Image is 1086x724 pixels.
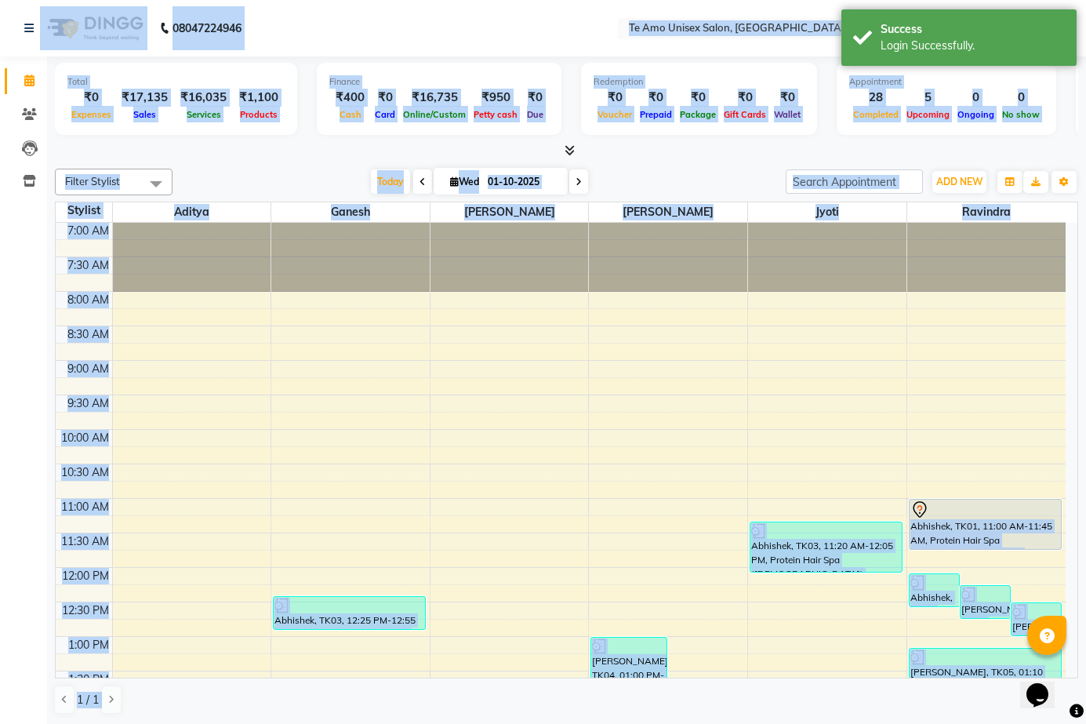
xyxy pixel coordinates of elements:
span: Completed [849,109,903,120]
div: Login Successfully. [881,38,1065,54]
b: 08047224946 [173,6,242,50]
div: 10:00 AM [58,430,112,446]
span: Expenses [67,109,115,120]
div: 0 [953,89,998,107]
input: 2025-10-01 [483,170,561,194]
div: 9:00 AM [64,361,112,377]
div: ₹950 [470,89,521,107]
div: ₹17,135 [115,89,174,107]
div: ₹0 [770,89,805,107]
div: Success [881,21,1065,38]
span: [PERSON_NAME] [589,202,747,222]
div: Total [67,75,285,89]
span: Prepaid [636,109,676,120]
span: Upcoming [903,109,953,120]
div: 11:30 AM [58,533,112,550]
iframe: chat widget [1020,661,1070,708]
span: Filter Stylist [65,175,120,187]
div: 7:00 AM [64,223,112,239]
span: Aditya [113,202,271,222]
div: 1:00 PM [65,637,112,653]
div: 7:30 AM [64,257,112,274]
span: Petty cash [470,109,521,120]
span: Jyoti [748,202,906,222]
div: 9:30 AM [64,395,112,412]
span: Products [236,109,281,120]
div: Abhishek, TK03, 12:05 PM-12:35 PM, [PERSON_NAME] Trim ([DEMOGRAPHIC_DATA]) [910,574,959,606]
div: 5 [903,89,953,107]
div: ₹1,100 [233,89,285,107]
div: [PERSON_NAME], TK05, 01:10 PM-01:40 PM, Boy Hair cut [910,649,1061,681]
span: Wed [446,176,483,187]
div: Appointment [849,75,1044,89]
div: 1:30 PM [65,671,112,688]
span: Due [523,109,547,120]
span: Ravindra [907,202,1066,222]
div: ₹0 [720,89,770,107]
div: Abhishek, TK03, 11:20 AM-12:05 PM, Protein Hair Spa ([DEMOGRAPHIC_DATA]) [750,522,902,572]
div: 8:00 AM [64,292,112,308]
div: ₹0 [676,89,720,107]
span: Sales [129,109,160,120]
span: Package [676,109,720,120]
div: 0 [998,89,1044,107]
div: 12:30 PM [59,602,112,619]
div: Finance [329,75,549,89]
div: [PERSON_NAME], TK02, 12:15 PM-12:45 PM, [DEMOGRAPHIC_DATA] Hair Cut [961,586,1010,618]
span: ADD NEW [936,176,982,187]
div: 28 [849,89,903,107]
div: ₹0 [594,89,636,107]
span: Cash [336,109,365,120]
div: 11:00 AM [58,499,112,515]
span: [PERSON_NAME] [430,202,589,222]
div: ₹16,035 [174,89,233,107]
img: logo [40,6,147,50]
span: Ganesh [271,202,430,222]
div: ₹0 [636,89,676,107]
div: ₹0 [67,89,115,107]
div: 12:00 PM [59,568,112,584]
div: ₹400 [329,89,371,107]
span: 1 / 1 [77,692,99,708]
span: Voucher [594,109,636,120]
div: Redemption [594,75,805,89]
div: ₹0 [521,89,549,107]
div: Stylist [56,202,112,219]
div: [PERSON_NAME], TK04, 01:00 PM-01:50 PM, Cleanup - Whitening Clean up ,Threading - upper lip ,Thre... [591,638,666,693]
input: Search Appointment [786,169,923,194]
span: Today [371,169,410,194]
span: Ongoing [953,109,998,120]
span: Gift Cards [720,109,770,120]
div: Abhishek, TK03, 12:25 PM-12:55 PM, Cleanup - Classic Clean-up [274,597,425,629]
div: ₹16,735 [399,89,470,107]
span: Services [183,109,225,120]
button: ADD NEW [932,171,986,193]
div: Abhishek, TK01, 11:00 AM-11:45 AM, Protein Hair Spa ([DEMOGRAPHIC_DATA]) [910,500,1061,549]
div: 8:30 AM [64,326,112,343]
span: Online/Custom [399,109,470,120]
span: Wallet [770,109,805,120]
div: [PERSON_NAME], TK04, 12:30 PM-01:00 PM, [PERSON_NAME] Styling [1012,603,1061,635]
div: ₹0 [371,89,399,107]
span: Card [371,109,399,120]
div: 10:30 AM [58,464,112,481]
span: No show [998,109,1044,120]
